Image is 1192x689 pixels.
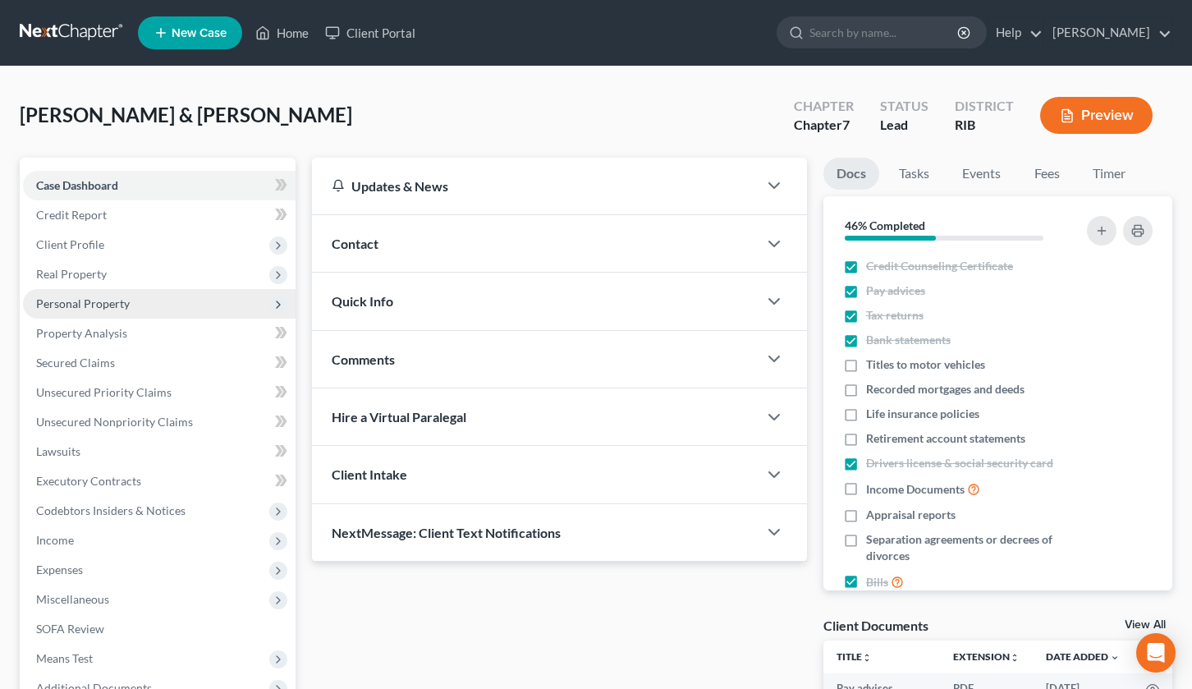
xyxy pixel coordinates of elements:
a: Unsecured Nonpriority Claims [23,407,296,437]
div: Open Intercom Messenger [1136,633,1176,673]
span: New Case [172,27,227,39]
span: NextMessage: Client Text Notifications [332,525,561,540]
strong: 46% Completed [845,218,925,232]
a: Extensionunfold_more [953,650,1020,663]
a: Client Portal [317,18,424,48]
i: expand_more [1110,653,1120,663]
span: Life insurance policies [866,406,979,422]
a: Case Dashboard [23,171,296,200]
div: Updates & News [332,177,738,195]
span: Bank statements [866,332,951,348]
span: Contact [332,236,378,251]
span: Secured Claims [36,356,115,370]
span: Income Documents [866,481,965,498]
span: Quick Info [332,293,393,309]
a: Date Added expand_more [1046,650,1120,663]
span: Bills [866,574,888,590]
a: Timer [1080,158,1139,190]
span: Executory Contracts [36,474,141,488]
button: Preview [1040,97,1153,134]
span: Recorded mortgages and deeds [866,381,1025,397]
a: View All [1125,619,1166,631]
a: Tasks [886,158,942,190]
span: 7 [842,117,850,132]
a: Fees [1020,158,1073,190]
span: Retirement account statements [866,430,1025,447]
div: Client Documents [823,617,928,634]
span: Hire a Virtual Paralegal [332,409,466,425]
span: Personal Property [36,296,130,310]
span: Codebtors Insiders & Notices [36,503,186,517]
span: Credit Report [36,208,107,222]
div: Status [880,97,928,116]
span: Case Dashboard [36,178,118,192]
a: Property Analysis [23,319,296,348]
div: Lead [880,116,928,135]
a: Help [988,18,1043,48]
div: Chapter [794,97,854,116]
div: District [955,97,1014,116]
span: Real Property [36,267,107,281]
span: Separation agreements or decrees of divorces [866,531,1071,564]
a: SOFA Review [23,614,296,644]
a: [PERSON_NAME] [1044,18,1171,48]
a: Titleunfold_more [837,650,872,663]
a: Home [247,18,317,48]
a: Executory Contracts [23,466,296,496]
span: Credit Counseling Certificate [866,258,1013,274]
a: Docs [823,158,879,190]
div: Chapter [794,116,854,135]
a: Unsecured Priority Claims [23,378,296,407]
a: Secured Claims [23,348,296,378]
span: Client Profile [36,237,104,251]
span: Expenses [36,563,83,576]
span: Client Intake [332,466,407,482]
span: Income [36,533,74,547]
span: Comments [332,351,395,367]
span: Unsecured Priority Claims [36,385,172,399]
a: Lawsuits [23,437,296,466]
i: unfold_more [1010,653,1020,663]
a: Events [949,158,1014,190]
span: Pay advices [866,282,925,299]
input: Search by name... [809,17,960,48]
span: Unsecured Nonpriority Claims [36,415,193,429]
span: Tax returns [866,307,924,324]
i: unfold_more [862,653,872,663]
span: Drivers license & social security card [866,455,1053,471]
span: Lawsuits [36,444,80,458]
div: RIB [955,116,1014,135]
span: SOFA Review [36,622,104,636]
span: Miscellaneous [36,592,109,606]
span: Means Test [36,651,93,665]
span: [PERSON_NAME] & [PERSON_NAME] [20,103,352,126]
span: Appraisal reports [866,507,956,523]
span: Titles to motor vehicles [866,356,985,373]
span: Property Analysis [36,326,127,340]
a: Credit Report [23,200,296,230]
